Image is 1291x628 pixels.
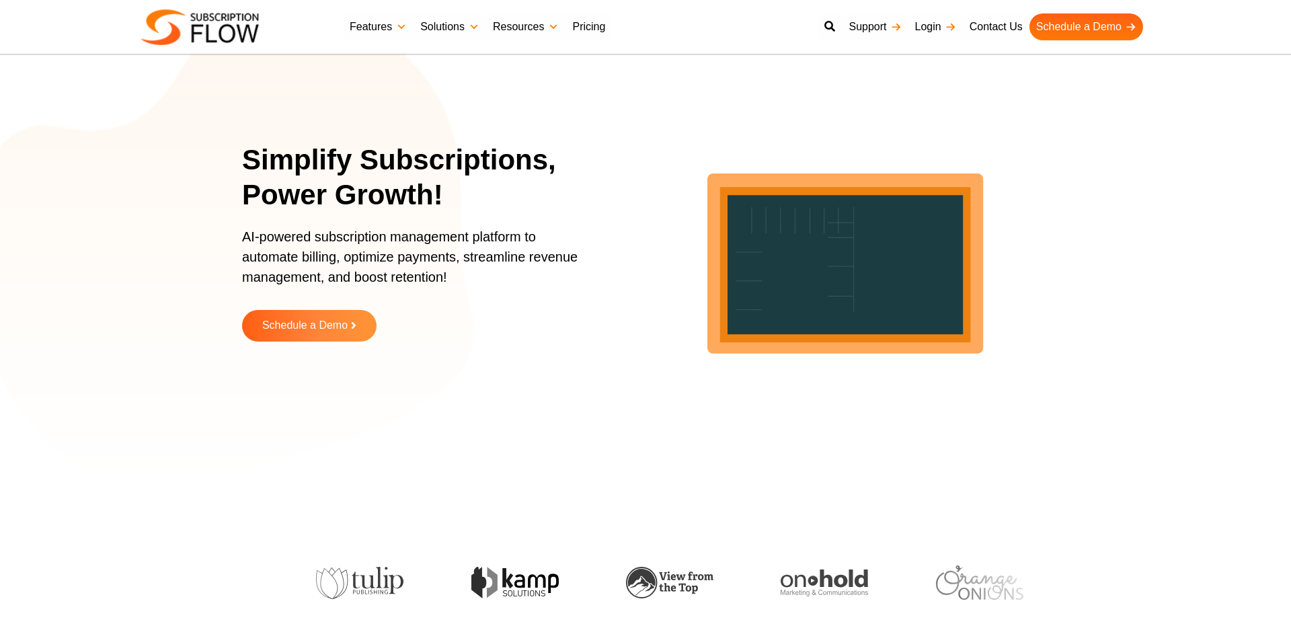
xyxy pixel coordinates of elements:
span: Schedule a Demo [262,320,348,331]
img: orange-onions [933,565,1021,600]
h1: Simplify Subscriptions, Power Growth! [242,143,609,213]
p: AI-powered subscription management platform to automate billing, optimize payments, streamline re... [242,227,592,301]
a: Support [842,13,908,40]
a: Pricing [565,13,612,40]
a: Resources [486,13,565,40]
img: onhold-marketing [779,570,866,596]
a: Contact Us [963,13,1029,40]
a: Schedule a Demo [1029,13,1143,40]
img: Subscriptionflow [141,9,259,45]
img: kamp-solution [469,567,556,598]
a: Login [908,13,963,40]
a: Features [343,13,414,40]
img: tulip-publishing [313,567,401,599]
a: Solutions [414,13,486,40]
img: view-from-the-top [623,567,711,598]
a: Schedule a Demo [242,310,377,342]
